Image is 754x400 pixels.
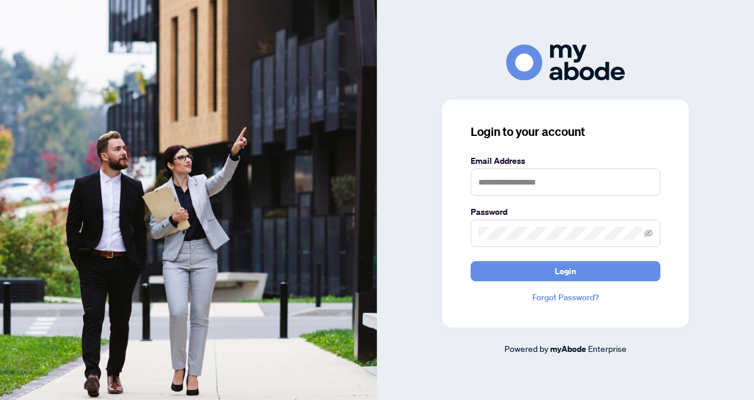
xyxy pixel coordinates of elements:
a: myAbode [550,342,586,355]
span: Login [555,262,576,281]
button: Login [471,261,660,281]
img: ma-logo [506,45,625,81]
a: Forgot Password? [471,291,660,304]
span: Powered by [504,343,548,354]
label: Password [471,205,660,218]
label: Email Address [471,154,660,167]
span: eye-invisible [644,229,653,237]
span: Enterprise [588,343,627,354]
h3: Login to your account [471,123,660,140]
